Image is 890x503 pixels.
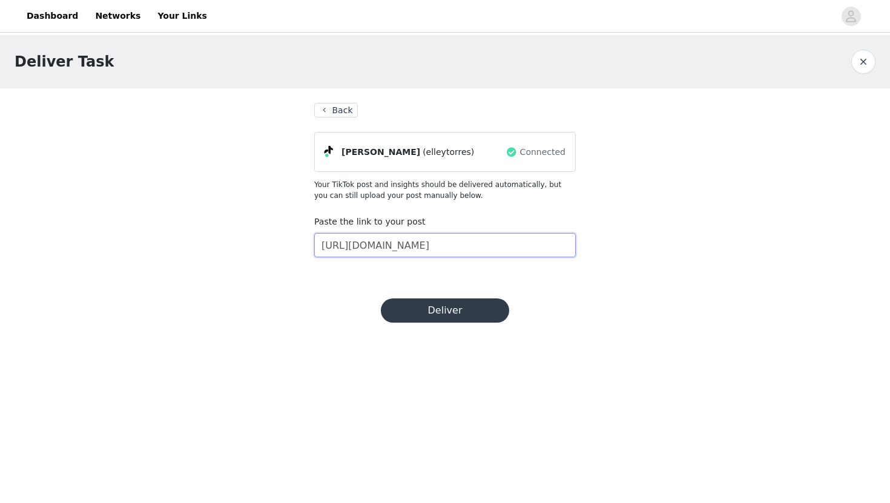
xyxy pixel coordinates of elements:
a: Dashboard [19,2,85,30]
p: Your TikTok post and insights should be delivered automatically, but you can still upload your po... [314,179,576,201]
span: [PERSON_NAME] [341,146,420,159]
button: Back [314,103,358,117]
div: avatar [845,7,857,26]
h1: Deliver Task [15,51,114,73]
a: Networks [88,2,148,30]
input: Paste the link to your content here [314,233,576,257]
span: (elleytorres) [423,146,474,159]
button: Deliver [381,298,509,323]
label: Paste the link to your post [314,217,426,226]
span: Connected [520,146,565,159]
a: Your Links [150,2,214,30]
